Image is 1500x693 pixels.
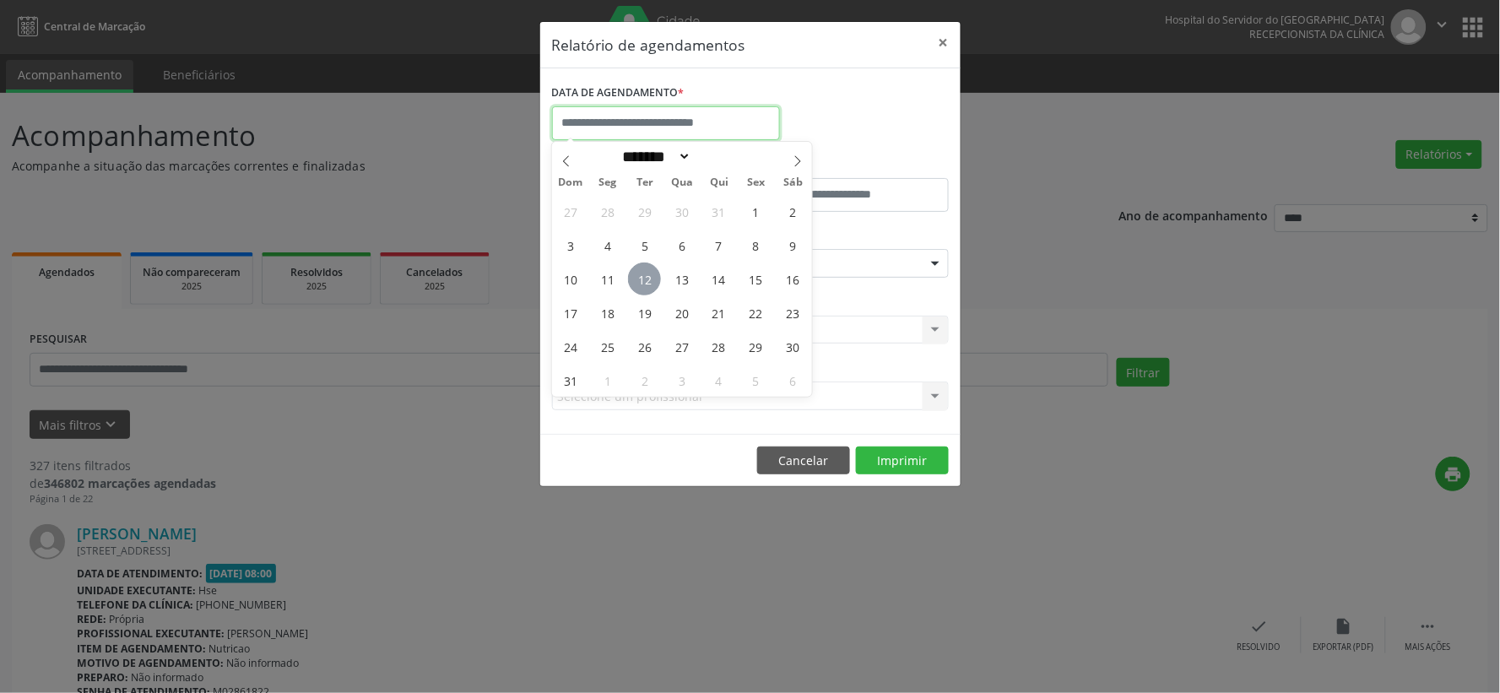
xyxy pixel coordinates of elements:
[628,364,661,397] span: Setembro 2, 2025
[628,195,661,228] span: Julho 29, 2025
[628,330,661,363] span: Agosto 26, 2025
[554,330,587,363] span: Agosto 24, 2025
[775,177,812,188] span: Sáb
[777,195,810,228] span: Agosto 2, 2025
[755,152,949,178] label: ATÉ
[591,296,624,329] span: Agosto 18, 2025
[739,195,772,228] span: Agosto 1, 2025
[665,229,698,262] span: Agosto 6, 2025
[757,447,850,475] button: Cancelar
[702,364,735,397] span: Setembro 4, 2025
[702,296,735,329] span: Agosto 21, 2025
[665,296,698,329] span: Agosto 20, 2025
[554,263,587,295] span: Agosto 10, 2025
[665,195,698,228] span: Julho 30, 2025
[552,80,685,106] label: DATA DE AGENDAMENTO
[702,195,735,228] span: Julho 31, 2025
[927,22,961,63] button: Close
[554,296,587,329] span: Agosto 17, 2025
[552,177,589,188] span: Dom
[628,296,661,329] span: Agosto 19, 2025
[589,177,626,188] span: Seg
[691,148,747,165] input: Year
[777,296,810,329] span: Agosto 23, 2025
[554,229,587,262] span: Agosto 3, 2025
[777,330,810,363] span: Agosto 30, 2025
[591,364,624,397] span: Setembro 1, 2025
[777,364,810,397] span: Setembro 6, 2025
[591,195,624,228] span: Julho 28, 2025
[663,177,701,188] span: Qua
[554,364,587,397] span: Agosto 31, 2025
[702,330,735,363] span: Agosto 28, 2025
[665,330,698,363] span: Agosto 27, 2025
[665,263,698,295] span: Agosto 13, 2025
[739,364,772,397] span: Setembro 5, 2025
[739,296,772,329] span: Agosto 22, 2025
[628,229,661,262] span: Agosto 5, 2025
[591,229,624,262] span: Agosto 4, 2025
[702,229,735,262] span: Agosto 7, 2025
[552,34,745,56] h5: Relatório de agendamentos
[702,263,735,295] span: Agosto 14, 2025
[777,229,810,262] span: Agosto 9, 2025
[739,229,772,262] span: Agosto 8, 2025
[591,263,624,295] span: Agosto 11, 2025
[739,263,772,295] span: Agosto 15, 2025
[591,330,624,363] span: Agosto 25, 2025
[628,263,661,295] span: Agosto 12, 2025
[665,364,698,397] span: Setembro 3, 2025
[738,177,775,188] span: Sex
[856,447,949,475] button: Imprimir
[617,148,691,165] select: Month
[777,263,810,295] span: Agosto 16, 2025
[739,330,772,363] span: Agosto 29, 2025
[701,177,738,188] span: Qui
[626,177,663,188] span: Ter
[554,195,587,228] span: Julho 27, 2025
